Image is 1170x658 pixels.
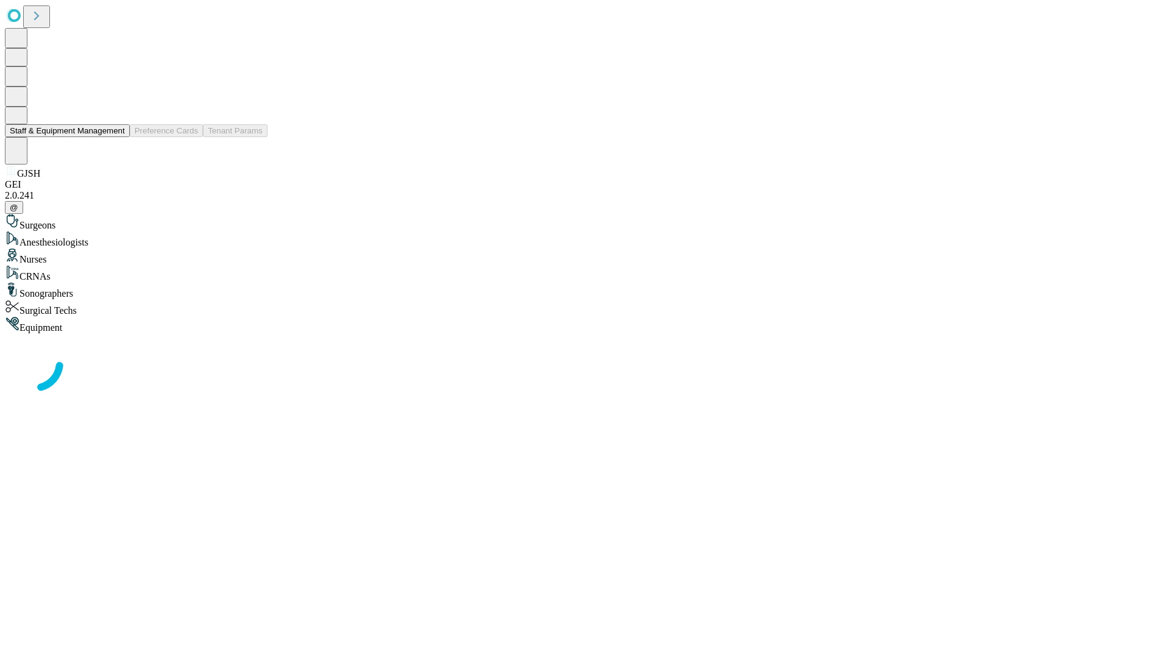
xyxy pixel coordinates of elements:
[130,124,203,137] button: Preference Cards
[5,316,1165,333] div: Equipment
[10,203,18,212] span: @
[5,179,1165,190] div: GEI
[5,201,23,214] button: @
[17,168,40,179] span: GJSH
[5,265,1165,282] div: CRNAs
[5,231,1165,248] div: Anesthesiologists
[5,248,1165,265] div: Nurses
[5,190,1165,201] div: 2.0.241
[5,214,1165,231] div: Surgeons
[5,124,130,137] button: Staff & Equipment Management
[203,124,268,137] button: Tenant Params
[5,299,1165,316] div: Surgical Techs
[5,282,1165,299] div: Sonographers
